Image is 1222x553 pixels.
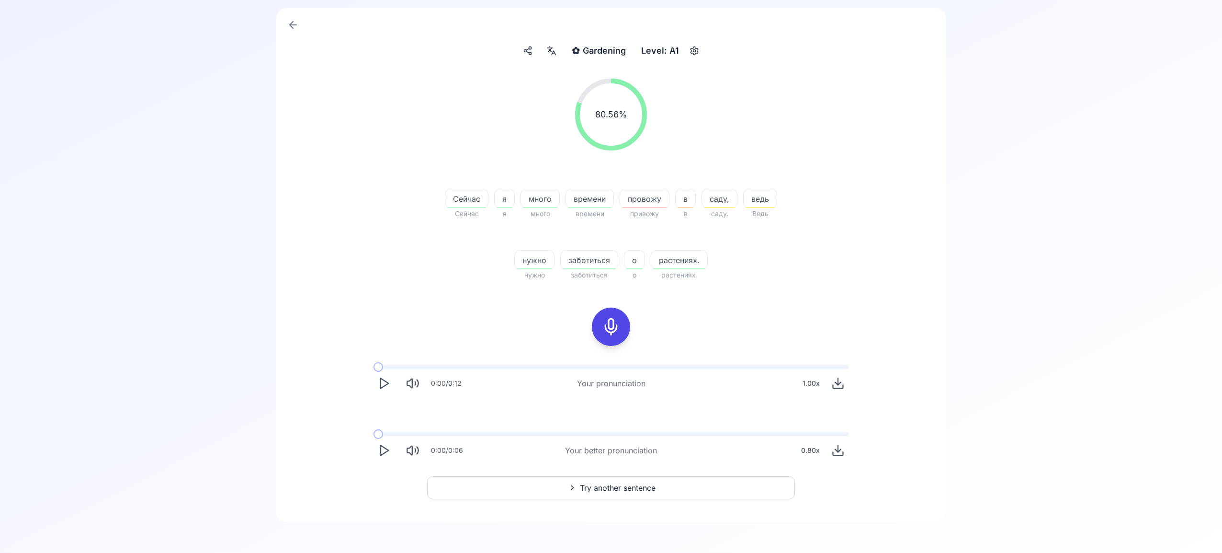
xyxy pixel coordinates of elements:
[566,189,614,208] button: времени
[566,208,614,219] span: времени
[520,189,560,208] button: много
[624,254,645,266] span: о
[651,254,707,266] span: растениях.
[560,250,618,269] button: заботиться
[624,269,645,281] span: о
[565,445,657,456] div: Your better pronunciation
[651,269,708,281] span: растениях.
[637,42,683,59] div: Level: A1
[402,440,423,461] button: Mute
[514,250,554,269] button: нужно
[595,108,627,121] span: 80.56 %
[445,193,488,205] span: Сейчас
[583,44,626,58] span: Gardening
[651,250,708,269] button: растениях.
[675,208,696,219] span: в
[624,250,645,269] button: о
[514,269,554,281] span: нужно
[568,42,630,59] button: ✿Gardening
[515,254,554,266] span: нужно
[495,193,514,205] span: я
[743,208,777,219] span: Ведь
[431,446,463,455] div: 0:00 / 0:06
[445,208,488,219] span: Сейчас
[743,189,777,208] button: ведь
[702,208,737,219] span: саду.
[797,441,824,460] div: 0.80 x
[445,189,488,208] button: Сейчас
[580,482,656,494] span: Try another sentence
[637,42,702,59] button: Level: A1
[560,269,618,281] span: заботиться
[620,189,669,208] button: провожу
[402,373,423,394] button: Mute
[494,208,515,219] span: я
[373,373,395,394] button: Play
[676,193,695,205] span: в
[827,373,849,394] button: Download audio
[702,193,737,205] span: саду,
[520,208,560,219] span: много
[799,374,824,393] div: 1.00 x
[521,193,559,205] span: много
[494,189,515,208] button: я
[827,440,849,461] button: Download audio
[572,44,580,58] span: ✿
[702,189,737,208] button: саду,
[744,193,777,205] span: ведь
[373,440,395,461] button: Play
[577,378,645,389] div: Your pronunciation
[427,476,795,499] button: Try another sentence
[675,189,696,208] button: в
[620,208,669,219] span: привожу
[566,193,613,205] span: времени
[431,379,462,388] div: 0:00 / 0:12
[620,193,669,205] span: провожу
[561,254,618,266] span: заботиться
